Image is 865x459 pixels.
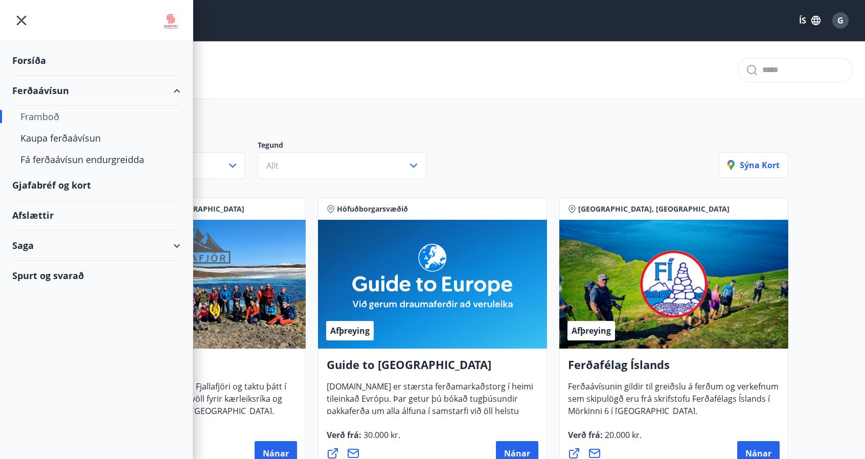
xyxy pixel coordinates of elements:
span: Ferðaávísunin gildir til greiðslu á ferðum og verkefnum sem skipulögð eru frá skrifstofu Ferðafél... [568,381,779,425]
span: Allt [266,160,279,171]
span: Afþreying [330,325,370,336]
div: Kaupa ferðaávísun [20,127,172,149]
img: union_logo [161,11,180,32]
div: Spurt og svarað [12,261,180,290]
button: menu [12,11,31,30]
div: Afslættir [12,200,180,231]
button: Sýna kort [719,152,788,178]
span: Verð frá : [568,429,642,449]
span: 20.000 kr. [603,429,642,441]
span: [GEOGRAPHIC_DATA], [GEOGRAPHIC_DATA] [578,204,730,214]
span: [DOMAIN_NAME] er stærsta ferðamarkaðstorg í heimi tileinkað Evrópu. Þar getur þú bókað tugþúsundi... [327,381,533,449]
div: Gjafabréf og kort [12,170,180,200]
span: Afþreying [572,325,611,336]
div: Forsíða [12,45,180,76]
div: Fá ferðaávísun endurgreidda [20,149,172,170]
span: Nánar [504,448,530,459]
p: Tegund [258,140,439,152]
span: Höfuðborgarsvæðið [337,204,408,214]
h4: Guide to [GEOGRAPHIC_DATA] [327,357,538,380]
div: Framboð [20,106,172,127]
span: Nánar [263,448,289,459]
button: ÍS [793,11,826,30]
div: Saga [12,231,180,261]
h4: Ferðafélag Íslands [568,357,780,380]
span: 30.000 kr. [361,429,400,441]
button: G [828,8,853,33]
span: Verð frá : [327,429,400,449]
div: Ferðaávísun [12,76,180,106]
span: G [837,15,844,26]
button: Allt [258,152,426,179]
span: Nánar [745,448,771,459]
p: Sýna kort [727,159,780,171]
